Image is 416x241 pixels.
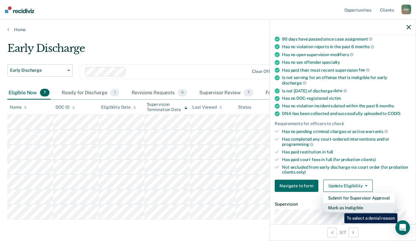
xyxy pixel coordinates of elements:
[7,27,409,32] a: Home
[275,180,321,192] a: Navigate to form link
[379,103,394,108] span: months
[330,52,354,57] span: modifiers
[323,180,373,192] button: Update Eligibility
[7,86,51,100] div: Eligible Now
[282,103,411,109] div: Has no violation incidents dated within the past 6
[359,67,370,72] span: fee
[282,165,411,175] div: Not excluded from early discharge via court order (for probation clients
[40,89,49,97] span: 7
[10,68,65,73] span: Early Discharge
[264,86,318,100] div: Forms Submitted
[329,96,341,101] span: victim
[296,170,306,174] span: only)
[333,88,347,93] span: date
[60,86,120,100] div: Ready for Discharge
[270,224,416,240] div: 3 / 7
[282,96,411,101] div: Has no DOC-registered
[282,111,411,116] div: DNA has been collected and successfully uploaded to
[282,67,411,73] div: Has paid their most recent supervision
[282,52,411,57] div: Has no open supervision
[275,202,411,207] dt: Supervision
[323,203,395,213] button: Mark as Ineligible
[327,228,337,237] button: Previous Opportunity
[282,44,411,49] div: Has no violation reports in the past 6
[282,36,411,42] div: 90 days have passed since case
[282,60,411,65] div: Has no sex offender
[401,5,411,14] div: K M
[244,89,253,97] span: 7
[322,60,340,65] span: specialty
[7,42,319,59] div: Early Discharge
[5,6,34,13] img: Recidiviz
[282,149,411,155] div: Has paid restitution in
[178,89,187,97] span: 0
[355,44,374,49] span: months
[56,105,75,110] div: DOC ID
[252,69,280,74] div: Clear officers
[198,86,255,100] div: Supervisor Review
[349,228,358,237] button: Next Opportunity
[361,157,376,162] span: clients)
[282,157,411,162] div: Has paid court fees in full (for probation
[238,105,251,110] div: Status
[110,89,119,97] span: 1
[395,220,410,235] div: Open Intercom Messenger
[282,137,411,147] div: Has completed any court-ordered interventions and/or
[10,105,27,110] div: Name
[388,111,400,116] span: CODIS
[345,37,372,41] span: assignment
[275,180,318,192] button: Navigate to form
[323,193,395,203] button: Submit for Supervisor Approval
[282,142,313,147] span: programming
[130,86,188,100] div: Revisions Requests
[282,81,306,85] span: discharge
[282,88,411,94] div: Is not [DATE] of discharge
[147,102,188,112] div: Supervision Termination Date
[101,105,136,110] div: Eligibility Date
[282,75,411,85] div: Is not serving for an offense that is ineligible for early
[192,105,222,110] div: Last Viewed
[282,129,411,134] div: Has no pending criminal charges or active
[327,149,333,154] span: full
[365,129,388,134] span: warrants
[275,121,411,126] div: Requirements for officers to check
